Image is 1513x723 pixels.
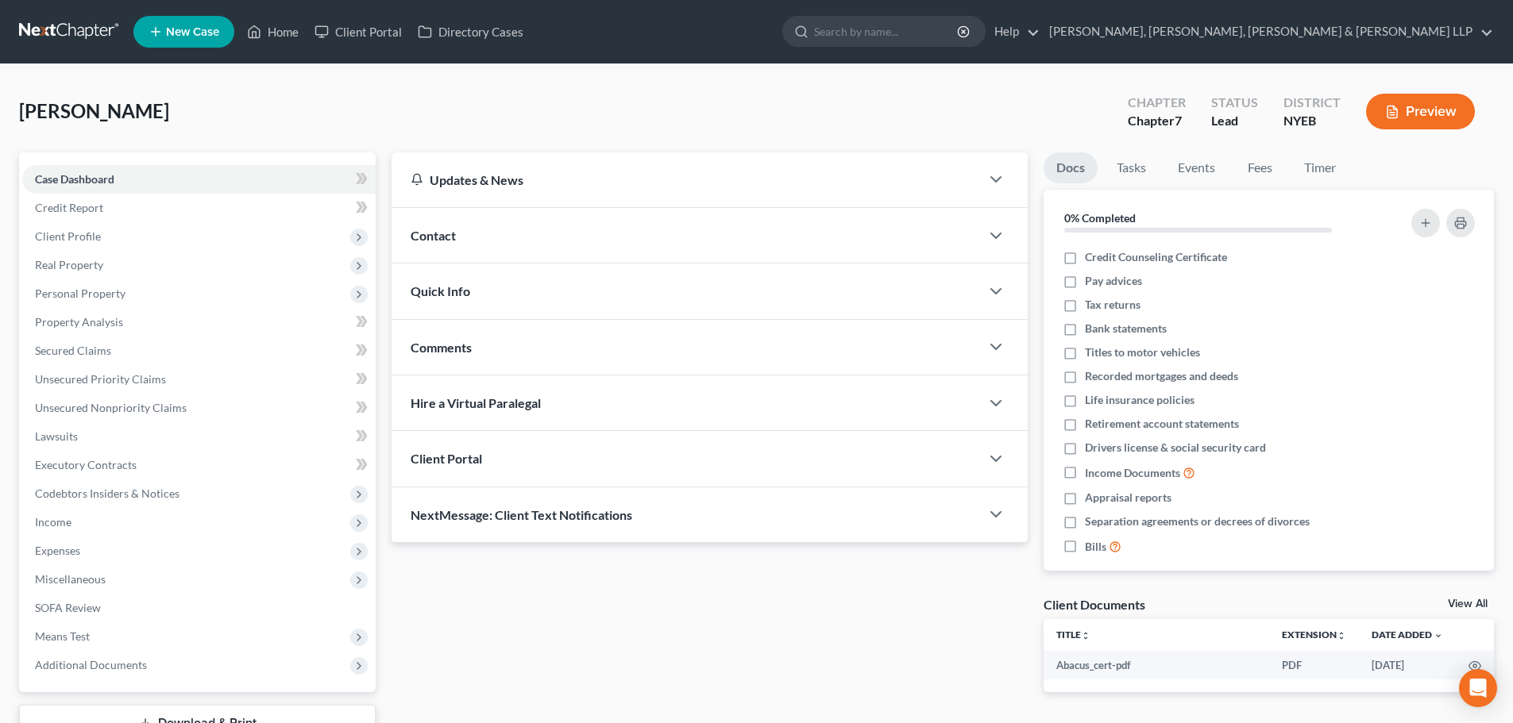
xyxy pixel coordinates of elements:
span: Titles to motor vehicles [1085,344,1200,360]
a: Secured Claims [22,337,376,365]
span: 7 [1175,113,1182,128]
td: PDF [1269,651,1359,679]
a: Titleunfold_more [1056,629,1090,640]
span: Expenses [35,544,80,557]
a: Lawsuits [22,422,376,451]
span: Property Analysis [35,315,123,329]
div: Lead [1211,112,1258,130]
a: Date Added expand_more [1372,629,1443,640]
input: Search by name... [814,17,959,46]
div: Status [1211,94,1258,112]
span: Executory Contracts [35,458,137,471]
a: Extensionunfold_more [1282,629,1346,640]
span: Quick Info [411,283,470,298]
span: Client Profile [35,229,101,243]
span: Hire a Virtual Paralegal [411,395,541,410]
span: Personal Property [35,287,125,300]
a: Property Analysis [22,308,376,337]
strong: 0% Completed [1064,211,1136,225]
a: View All [1448,598,1488,610]
span: Bank statements [1085,321,1167,337]
div: Chapter [1128,112,1186,130]
button: Preview [1366,94,1475,129]
span: Unsecured Priority Claims [35,372,166,386]
span: SOFA Review [35,601,101,614]
a: Unsecured Priority Claims [22,365,376,394]
span: Case Dashboard [35,172,114,186]
span: Lawsuits [35,429,78,443]
span: Retirement account statements [1085,416,1239,432]
span: Income Documents [1085,465,1180,481]
a: SOFA Review [22,594,376,622]
span: [PERSON_NAME] [19,99,169,122]
div: Updates & News [411,171,961,188]
span: Additional Documents [35,658,147,671]
div: NYEB [1283,112,1341,130]
span: Separation agreements or decrees of divorces [1085,513,1310,529]
span: Drivers license & social security card [1085,440,1266,456]
span: NextMessage: Client Text Notifications [411,507,632,522]
span: Codebtors Insiders & Notices [35,486,179,500]
a: Timer [1291,152,1349,183]
div: Chapter [1128,94,1186,112]
a: Case Dashboard [22,165,376,194]
span: Credit Counseling Certificate [1085,249,1227,265]
span: New Case [166,26,219,38]
i: expand_more [1434,631,1443,640]
a: Help [986,17,1040,46]
span: Credit Report [35,201,103,214]
i: unfold_more [1337,631,1346,640]
td: [DATE] [1359,651,1456,679]
span: Client Portal [411,451,482,466]
span: Tax returns [1085,297,1141,313]
a: Unsecured Nonpriority Claims [22,394,376,422]
span: Contact [411,228,456,243]
a: Events [1165,152,1228,183]
td: Abacus_cert-pdf [1044,651,1269,679]
div: Open Intercom Messenger [1459,669,1497,707]
a: Fees [1234,152,1285,183]
div: District [1283,94,1341,112]
a: Home [239,17,307,46]
i: unfold_more [1081,631,1090,640]
span: Bills [1085,539,1106,555]
a: Docs [1044,152,1098,183]
span: Comments [411,340,472,355]
span: Life insurance policies [1085,392,1195,408]
a: Credit Report [22,194,376,222]
span: Miscellaneous [35,572,106,586]
span: Income [35,515,71,529]
span: Appraisal reports [1085,490,1171,506]
span: Means Test [35,629,90,643]
span: Secured Claims [35,344,111,357]
span: Unsecured Nonpriority Claims [35,401,187,414]
span: Pay advices [1085,273,1142,289]
span: Recorded mortgages and deeds [1085,368,1238,384]
a: [PERSON_NAME], [PERSON_NAME], [PERSON_NAME] & [PERSON_NAME] LLP [1041,17,1493,46]
a: Client Portal [307,17,410,46]
div: Client Documents [1044,596,1145,613]
a: Directory Cases [410,17,531,46]
span: Real Property [35,258,103,271]
a: Executory Contracts [22,451,376,479]
a: Tasks [1104,152,1159,183]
